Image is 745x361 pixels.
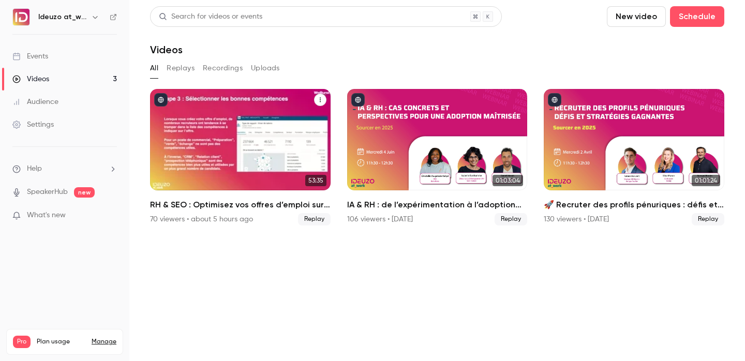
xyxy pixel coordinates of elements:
div: 130 viewers • [DATE] [544,214,609,224]
li: 🚀 Recruter des profils pénuriques : défis et stratégies gagnantes [544,89,724,225]
h2: RH & SEO : Optimisez vos offres d’emploi sur les jobboards [150,199,331,211]
span: 01:03:04 [493,175,523,186]
span: Replay [692,213,724,225]
h1: Videos [150,43,183,56]
button: published [548,93,561,107]
span: Replay [298,213,331,225]
a: 01:03:04IA & RH : de l’expérimentation à l’adoption 🚀106 viewers • [DATE]Replay [347,89,528,225]
div: Audience [12,97,58,107]
button: Recordings [203,60,243,77]
li: IA & RH : de l’expérimentation à l’adoption 🚀 [347,89,528,225]
div: Videos [12,74,49,84]
span: What's new [27,210,66,221]
span: Replay [495,213,527,225]
button: Uploads [251,60,280,77]
h6: Ideuzo at_work [38,12,87,22]
iframe: Noticeable Trigger [105,211,117,220]
button: Schedule [670,6,724,27]
button: published [351,93,365,107]
span: Pro [13,336,31,348]
button: All [150,60,158,77]
button: Replays [167,60,195,77]
li: help-dropdown-opener [12,163,117,174]
div: Settings [12,119,54,130]
li: RH & SEO : Optimisez vos offres d’emploi sur les jobboards [150,89,331,225]
a: 53:35RH & SEO : Optimisez vos offres d’emploi sur les jobboards70 viewers • about 5 hours agoReplay [150,89,331,225]
div: 70 viewers • about 5 hours ago [150,214,253,224]
div: Events [12,51,48,62]
span: new [74,187,95,198]
span: Plan usage [37,338,85,346]
a: 01:01:24🚀 Recruter des profils pénuriques : défis et stratégies gagnantes130 viewers • [DATE]Replay [544,89,724,225]
ul: Videos [150,89,724,225]
div: 106 viewers • [DATE] [347,214,413,224]
span: 01:01:24 [692,175,720,186]
button: published [154,93,168,107]
span: Help [27,163,42,174]
button: New video [607,6,666,27]
div: Search for videos or events [159,11,262,22]
img: Ideuzo at_work [13,9,29,25]
a: Manage [92,338,116,346]
a: SpeakerHub [27,187,68,198]
section: Videos [150,6,724,355]
h2: IA & RH : de l’expérimentation à l’adoption 🚀 [347,199,528,211]
span: 53:35 [305,175,326,186]
h2: 🚀 Recruter des profils pénuriques : défis et stratégies gagnantes [544,199,724,211]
